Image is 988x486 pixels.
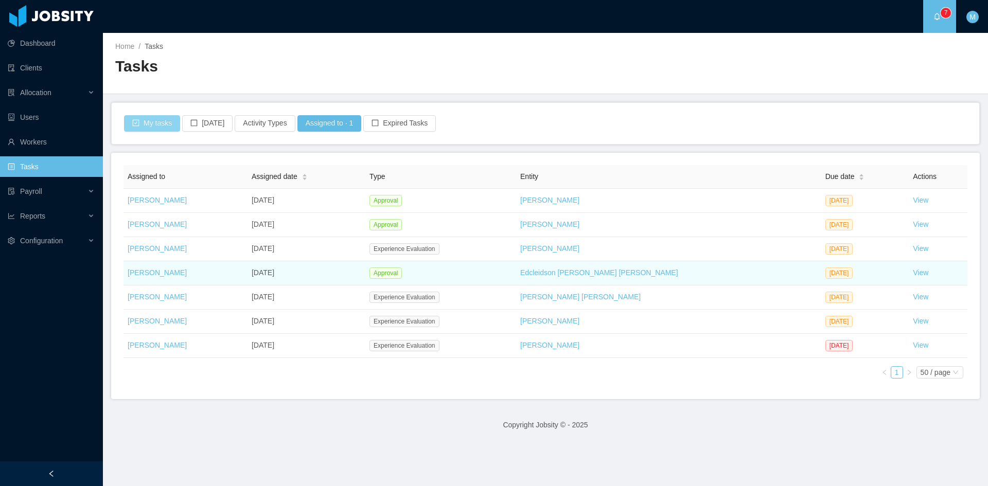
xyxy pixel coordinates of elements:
span: Type [369,172,385,181]
span: Due date [825,171,855,182]
a: [PERSON_NAME] [128,317,187,325]
span: Experience Evaluation [369,292,439,303]
td: [DATE] [248,237,365,261]
i: icon: caret-down [302,176,307,179]
i: icon: file-protect [8,188,15,195]
i: icon: caret-up [302,172,307,175]
a: icon: userWorkers [8,132,95,152]
i: icon: bell [933,13,941,20]
span: Experience Evaluation [369,316,439,327]
a: [PERSON_NAME] [520,341,579,349]
i: icon: right [906,369,912,375]
span: [DATE] [825,316,853,327]
footer: Copyright Jobsity © - 2025 [103,407,988,443]
a: [PERSON_NAME] [PERSON_NAME] [520,293,641,301]
button: Activity Types [235,115,295,132]
span: / [138,42,140,50]
button: icon: check-squareMy tasks [124,115,180,132]
a: [PERSON_NAME] [128,220,187,228]
span: Approval [369,195,402,206]
a: icon: profileTasks [8,156,95,177]
a: [PERSON_NAME] [128,196,187,204]
a: 1 [891,367,903,378]
a: [PERSON_NAME] [128,341,187,349]
span: Reports [20,212,45,220]
i: icon: left [881,369,888,375]
span: Entity [520,172,538,181]
td: [DATE] [248,213,365,237]
button: icon: borderExpired Tasks [363,115,436,132]
a: View [913,268,928,277]
span: Assigned date [252,171,297,182]
span: [DATE] [825,267,853,279]
li: 1 [891,366,903,379]
span: [DATE] [825,195,853,206]
a: [PERSON_NAME] [128,244,187,253]
i: icon: caret-down [859,176,864,179]
td: [DATE] [248,261,365,285]
span: M [969,11,976,23]
span: Allocation [20,88,51,97]
td: [DATE] [248,310,365,334]
a: View [913,196,928,204]
span: [DATE] [825,292,853,303]
sup: 7 [941,8,951,18]
a: [PERSON_NAME] [520,196,579,204]
span: Tasks [145,42,163,50]
i: icon: caret-up [859,172,864,175]
i: icon: solution [8,89,15,96]
a: icon: auditClients [8,58,95,78]
i: icon: setting [8,237,15,244]
a: View [913,341,928,349]
span: [DATE] [825,243,853,255]
span: [DATE] [825,340,853,351]
td: [DATE] [248,334,365,358]
a: View [913,317,928,325]
span: Configuration [20,237,63,245]
span: [DATE] [825,219,853,230]
span: Approval [369,219,402,230]
div: Sort [302,172,308,179]
li: Previous Page [878,366,891,379]
td: [DATE] [248,189,365,213]
a: [PERSON_NAME] [520,317,579,325]
a: icon: pie-chartDashboard [8,33,95,53]
a: icon: robotUsers [8,107,95,128]
i: icon: line-chart [8,212,15,220]
button: Assigned to · 1 [297,115,362,132]
span: Actions [913,172,937,181]
h2: Tasks [115,56,545,77]
a: [PERSON_NAME] [520,244,579,253]
span: Approval [369,267,402,279]
a: View [913,293,928,301]
td: [DATE] [248,285,365,310]
span: Payroll [20,187,42,195]
li: Next Page [903,366,915,379]
a: View [913,220,928,228]
a: View [913,244,928,253]
i: icon: down [952,369,959,376]
span: Assigned to [128,172,165,181]
span: Experience Evaluation [369,340,439,351]
a: [PERSON_NAME] [128,268,187,277]
span: Experience Evaluation [369,243,439,255]
p: 7 [944,8,948,18]
button: icon: border[DATE] [182,115,233,132]
a: [PERSON_NAME] [520,220,579,228]
a: Home [115,42,134,50]
div: 50 / page [921,367,950,378]
div: Sort [858,172,864,179]
a: [PERSON_NAME] [128,293,187,301]
a: Edcleidson [PERSON_NAME] [PERSON_NAME] [520,268,678,277]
